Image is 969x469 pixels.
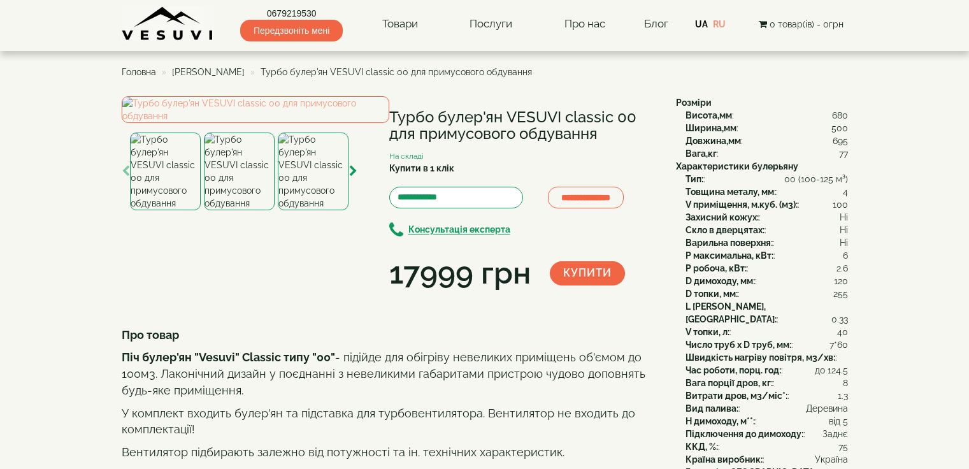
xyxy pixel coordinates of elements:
[833,287,848,300] span: 255
[204,133,275,210] img: Турбо булер'ян VESUVI classic 00 для примусового обдування
[261,67,532,77] span: Турбо булер'ян VESUVI classic 00 для примусового обдування
[685,122,848,134] div: :
[685,300,848,326] div: :
[685,389,848,402] div: :
[833,134,848,147] span: 695
[784,173,848,185] span: 00 (100-125 м³)
[843,185,848,198] span: 4
[685,289,738,299] b: D топки, мм:
[840,211,848,224] span: Ні
[685,301,777,324] b: L [PERSON_NAME], [GEOGRAPHIC_DATA]:
[815,364,836,377] span: до 12
[685,249,848,262] div: :
[685,364,848,377] div: :
[685,454,763,465] b: Країна виробник:
[122,444,657,461] p: Вентилятор підбирають залежно від потужності та ін. технічних характеристик.
[240,7,343,20] a: 0679219530
[685,391,787,401] b: Витрати дров, м3/міс*:
[685,326,848,338] div: :
[685,377,848,389] div: :
[685,415,848,428] div: :
[833,198,848,211] span: 100
[685,236,848,249] div: :
[685,224,848,236] div: :
[685,416,755,426] b: H димоходу, м**:
[685,250,773,261] b: P максимальна, кВт:
[806,402,848,415] span: Деревина
[685,211,848,224] div: :
[685,147,848,160] div: :
[122,96,389,123] img: Турбо булер'ян VESUVI classic 00 для примусового обдування
[685,225,764,235] b: Скло в дверцятах:
[122,405,657,438] p: У комплект входить булер'ян та підставка для турбовентилятора. Вентилятор не входить до комплекта...
[685,276,755,286] b: D димоходу, мм:
[278,133,348,210] img: Турбо булер'ян VESUVI classic 00 для примусового обдування
[122,350,335,364] b: Піч булер'ян "Vesuvi" Classic типу "00"
[389,252,531,295] div: 17999 грн
[832,109,848,122] span: 680
[685,365,781,375] b: Час роботи, порц. год:
[389,109,657,143] h1: Турбо булер'ян VESUVI classic 00 для примусового обдування
[839,147,848,160] span: 77
[840,224,848,236] span: Ні
[770,19,843,29] span: 0 товар(ів) - 0грн
[550,261,625,285] button: Купити
[685,442,718,452] b: ККД, %:
[685,428,848,440] div: :
[840,236,848,249] span: Ні
[685,338,848,351] div: :
[695,19,708,29] a: UA
[831,122,848,134] span: 500
[685,352,835,363] b: Швидкість нагріву повітря, м3/хв:
[837,326,848,338] span: 40
[685,185,848,198] div: :
[685,429,803,439] b: Підключення до димоходу:
[685,262,848,275] div: :
[685,275,848,287] div: :
[644,17,668,30] a: Блог
[836,364,848,377] span: 4.5
[685,199,798,210] b: V приміщення, м.куб. (м3):
[713,19,726,29] a: RU
[685,453,848,466] div: :
[685,327,729,337] b: V топки, л:
[685,134,848,147] div: :
[685,378,773,388] b: Вага порції дров, кг:
[829,415,848,428] span: від 5
[685,403,738,414] b: Вид палива:
[685,148,717,159] b: Вага,кг
[685,340,791,350] b: Число труб x D труб, мм:
[122,328,179,342] b: Про товар
[838,389,848,402] span: 1.3
[685,136,741,146] b: Довжина,мм
[130,133,201,210] img: Турбо булер'ян VESUVI classic 00 для примусового обдування
[685,263,747,273] b: P робоча, кВт:
[240,20,343,41] span: Передзвоніть мені
[676,161,798,171] b: Характеристики булерьяну
[834,275,848,287] span: 120
[685,109,848,122] div: :
[843,249,848,262] span: 6
[389,152,424,161] small: На складі
[685,212,759,222] b: Захисний кожух:
[685,123,736,133] b: Ширина,мм
[685,287,848,300] div: :
[457,10,525,39] a: Послуги
[685,351,848,364] div: :
[172,67,245,77] a: [PERSON_NAME]
[685,238,773,248] b: Варильна поверхня:
[831,313,848,326] span: 0.33
[122,6,214,41] img: content
[685,187,776,197] b: Товщина металу, мм:
[676,97,712,108] b: Розміри
[685,173,848,185] div: :
[408,225,510,235] b: Консультація експерта
[122,67,156,77] a: Головна
[843,377,848,389] span: 8
[755,17,847,31] button: 0 товар(ів) - 0грн
[685,174,703,184] b: Тип:
[685,110,732,120] b: Висота,мм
